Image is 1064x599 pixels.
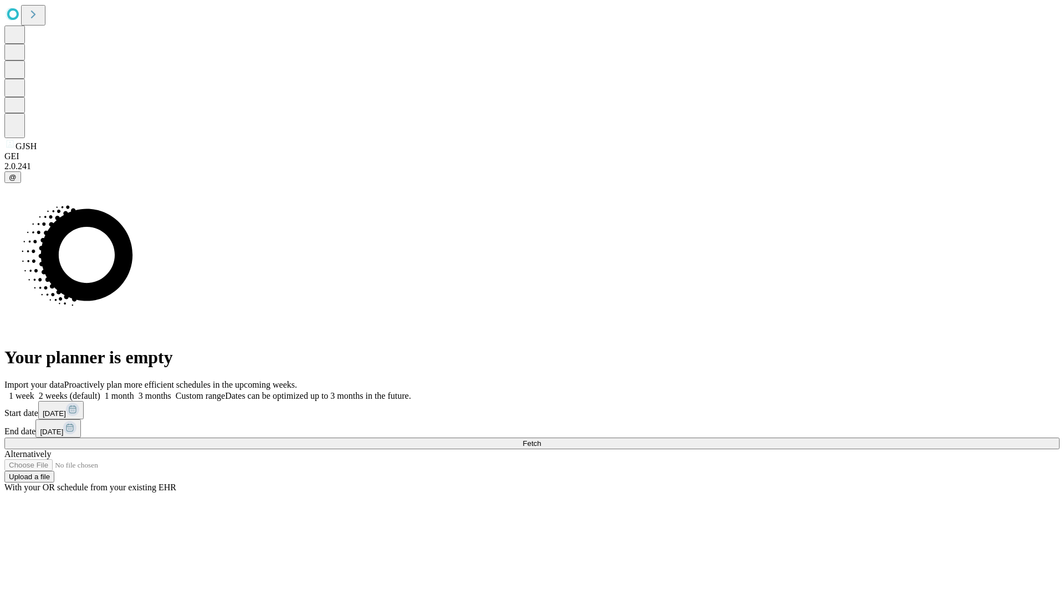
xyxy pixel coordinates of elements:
span: Dates can be optimized up to 3 months in the future. [225,391,411,400]
button: [DATE] [35,419,81,438]
span: 2 weeks (default) [39,391,100,400]
button: Fetch [4,438,1060,449]
span: Custom range [176,391,225,400]
button: [DATE] [38,401,84,419]
span: Alternatively [4,449,51,459]
span: 3 months [139,391,171,400]
span: With your OR schedule from your existing EHR [4,483,176,492]
span: Proactively plan more efficient schedules in the upcoming weeks. [64,380,297,389]
span: [DATE] [43,409,66,418]
span: [DATE] [40,428,63,436]
button: @ [4,171,21,183]
div: End date [4,419,1060,438]
span: @ [9,173,17,181]
div: Start date [4,401,1060,419]
span: Import your data [4,380,64,389]
span: Fetch [523,439,541,448]
button: Upload a file [4,471,54,483]
span: GJSH [16,141,37,151]
h1: Your planner is empty [4,347,1060,368]
span: 1 week [9,391,34,400]
span: 1 month [105,391,134,400]
div: 2.0.241 [4,161,1060,171]
div: GEI [4,151,1060,161]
